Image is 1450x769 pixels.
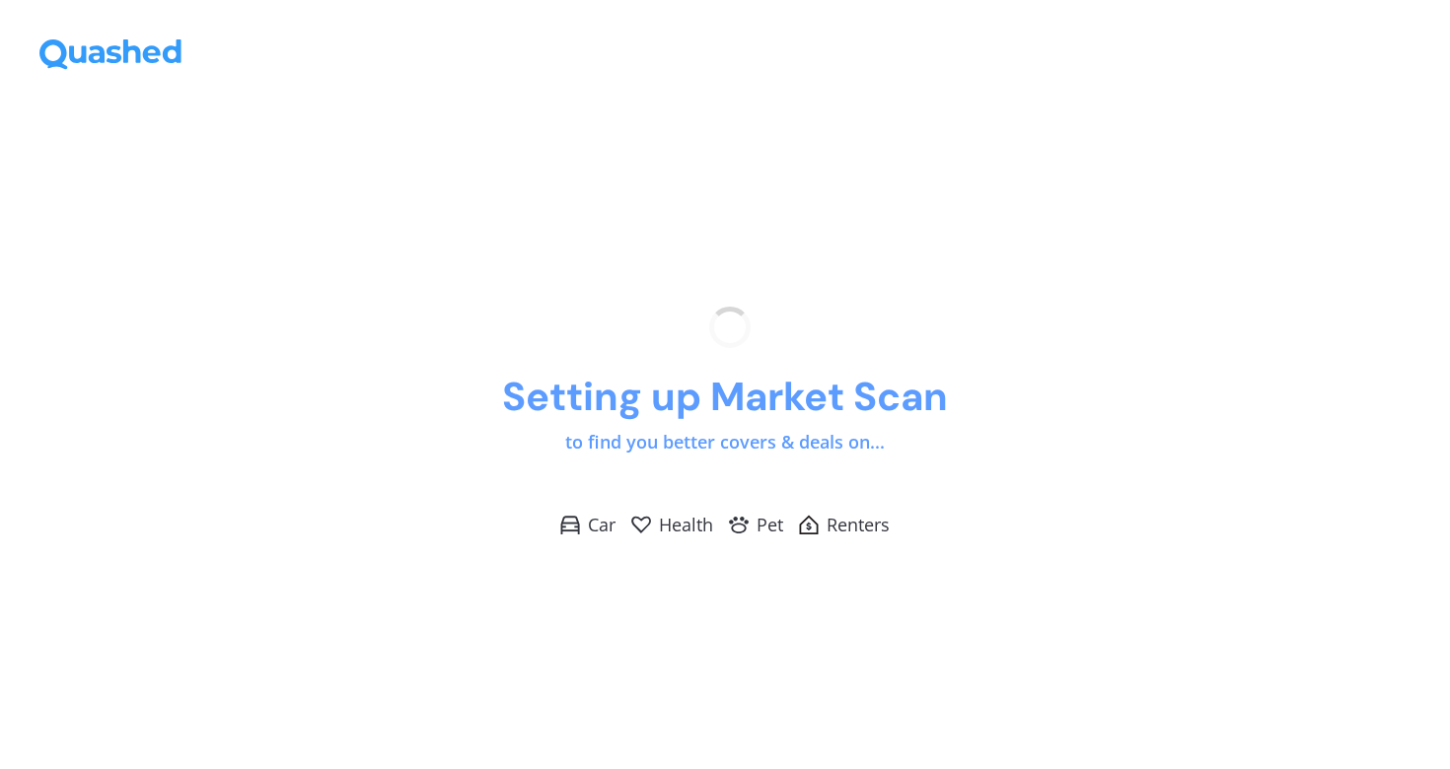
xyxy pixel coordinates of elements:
[827,513,890,537] span: Renters
[560,516,580,533] img: Car
[729,517,749,534] img: Pet
[757,513,783,537] span: Pet
[799,515,818,534] img: Renters
[565,430,885,455] p: to find you better covers & deals on...
[659,513,713,537] span: Health
[588,513,616,537] span: Car
[502,372,948,422] h1: Setting up Market Scan
[631,516,651,533] img: Health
